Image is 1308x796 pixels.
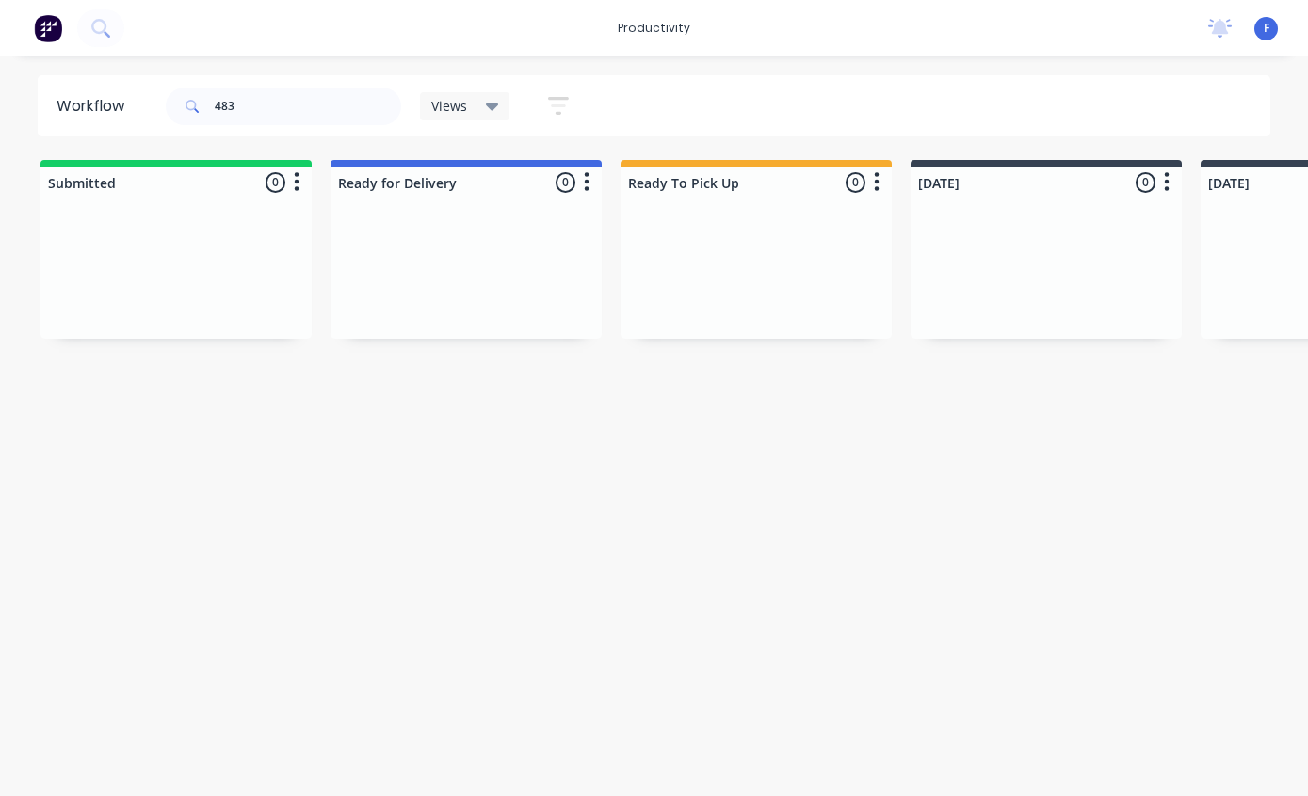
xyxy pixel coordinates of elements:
[215,88,401,125] input: Search for orders...
[1264,20,1269,37] span: F
[57,95,134,118] div: Workflow
[431,96,467,116] span: Views
[608,14,700,42] div: productivity
[34,14,62,42] img: Factory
